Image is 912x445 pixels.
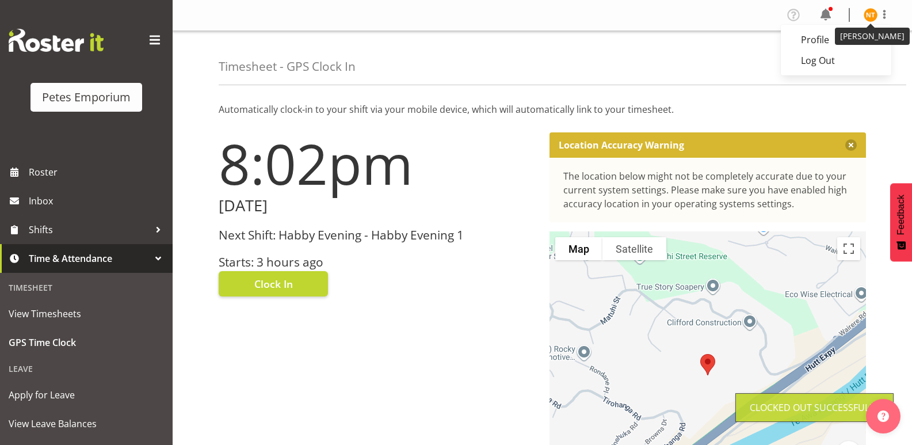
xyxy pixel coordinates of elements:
[559,139,684,151] p: Location Accuracy Warning
[3,328,170,357] a: GPS Time Clock
[219,102,866,116] p: Automatically clock-in to your shift via your mobile device, which will automatically link to you...
[219,229,536,242] h3: Next Shift: Habby Evening - Habby Evening 1
[3,276,170,299] div: Timesheet
[9,415,164,432] span: View Leave Balances
[837,237,860,260] button: Toggle fullscreen view
[3,357,170,381] div: Leave
[42,89,131,106] div: Petes Emporium
[750,401,879,414] div: Clocked out Successfully
[9,305,164,322] span: View Timesheets
[563,169,853,211] div: The location below might not be completely accurate due to your current system settings. Please m...
[3,299,170,328] a: View Timesheets
[781,50,891,71] a: Log Out
[555,237,602,260] button: Show street map
[896,195,906,235] span: Feedback
[29,250,150,267] span: Time & Attendance
[29,163,167,181] span: Roster
[877,410,889,422] img: help-xxl-2.png
[29,221,150,238] span: Shifts
[9,386,164,404] span: Apply for Leave
[3,409,170,438] a: View Leave Balances
[9,29,104,52] img: Rosterit website logo
[602,237,666,260] button: Show satellite imagery
[890,183,912,261] button: Feedback - Show survey
[9,334,164,351] span: GPS Time Clock
[3,381,170,409] a: Apply for Leave
[219,132,536,195] h1: 8:02pm
[219,197,536,215] h2: [DATE]
[864,8,877,22] img: nicole-thomson8388.jpg
[219,60,356,73] h4: Timesheet - GPS Clock In
[219,271,328,296] button: Clock In
[29,192,167,210] span: Inbox
[845,139,857,151] button: Close message
[781,29,891,50] a: Profile
[254,276,293,291] span: Clock In
[219,256,536,269] h3: Starts: 3 hours ago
